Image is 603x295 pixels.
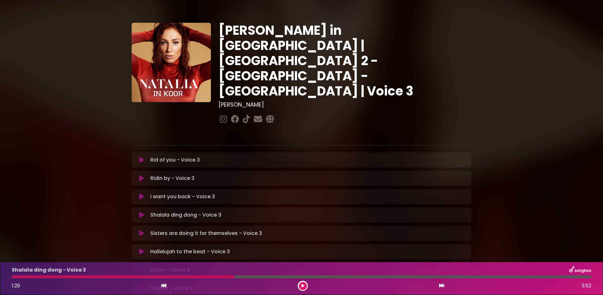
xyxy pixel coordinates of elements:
p: Hallelujah to the beat - Voice 3 [150,248,230,255]
p: I want you back - Voice 3 [150,193,215,200]
h1: [PERSON_NAME] in [GEOGRAPHIC_DATA] | [GEOGRAPHIC_DATA] 2 - [GEOGRAPHIC_DATA] - [GEOGRAPHIC_DATA] ... [218,23,471,99]
img: songbox-logo-white.png [569,266,591,274]
p: Shalala ding dong - Voice 3 [150,211,221,219]
span: 3:52 [582,282,591,290]
span: 1:29 [12,282,20,289]
p: Sisters are doing it for themselves - Voice 3 [150,230,262,237]
p: Shalala ding dong - Voice 3 [12,266,86,274]
p: Rid of you - Voice 3 [150,156,200,164]
h3: [PERSON_NAME] [218,101,471,108]
p: Ridin by - Voice 3 [150,175,194,182]
img: YTVS25JmS9CLUqXqkEhs [132,23,211,102]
